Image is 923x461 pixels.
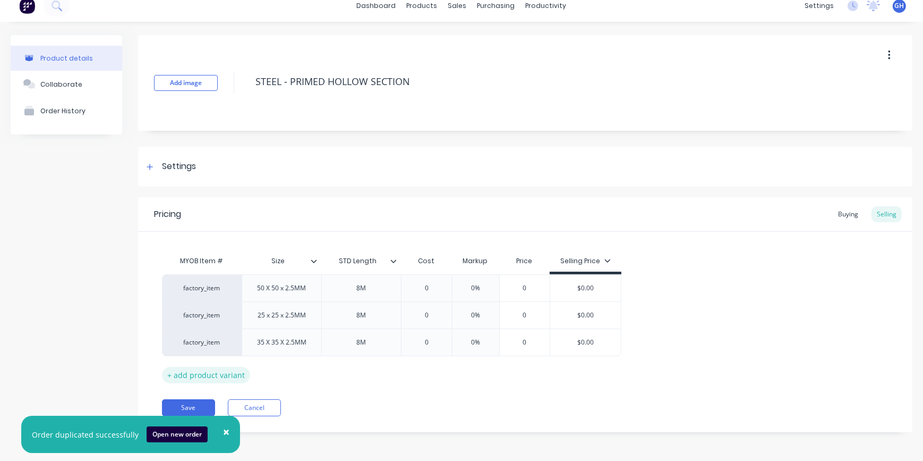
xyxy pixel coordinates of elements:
[162,160,196,173] div: Settings
[498,275,551,301] div: 0
[162,399,215,416] button: Save
[401,250,452,272] div: Cost
[321,248,395,274] div: STD Length
[162,329,621,356] div: factory_item35 X 35 X 2.5MM8M00%0$0.00
[162,301,621,329] div: factory_item25 x 25 x 2.5MM8M00%0$0.00
[249,281,315,295] div: 50 X 50 x 2.5MM
[40,80,82,88] div: Collaborate
[498,329,551,356] div: 0
[173,338,231,347] div: factory_item
[249,336,315,349] div: 35 X 35 X 2.5MM
[242,250,321,272] div: Size
[223,424,229,439] span: ×
[550,275,621,301] div: $0.00
[173,283,231,293] div: factory_item
[833,206,864,222] div: Buying
[212,419,240,445] button: Close
[40,107,86,115] div: Order History
[499,250,550,272] div: Price
[400,275,453,301] div: 0
[400,329,453,356] div: 0
[400,302,453,329] div: 0
[147,426,208,442] button: Open new order
[162,367,250,383] div: + add product variant
[449,275,502,301] div: 0%
[498,302,551,329] div: 0
[249,308,314,322] div: 25 x 25 x 2.5MM
[154,75,218,91] button: Add image
[871,206,902,222] div: Selling
[335,281,388,295] div: 8M
[250,69,844,94] textarea: STEEL - PRIMED HOLLOW SECTION
[162,274,621,301] div: factory_item50 X 50 x 2.5MM8M00%0$0.00
[40,54,93,62] div: Product details
[560,256,611,266] div: Selling Price
[11,97,122,124] button: Order History
[335,308,388,322] div: 8M
[335,336,388,349] div: 8M
[228,399,281,416] button: Cancel
[321,250,401,272] div: STD Length
[11,71,122,97] button: Collaborate
[162,250,242,272] div: MYOB Item #
[550,302,621,329] div: $0.00
[895,1,904,11] span: GH
[154,208,181,221] div: Pricing
[449,302,502,329] div: 0%
[449,329,502,356] div: 0%
[550,329,621,356] div: $0.00
[11,46,122,71] button: Product details
[452,250,499,272] div: Markup
[173,311,231,320] div: factory_item
[32,429,139,440] div: Order duplicated successfully
[242,248,315,274] div: Size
